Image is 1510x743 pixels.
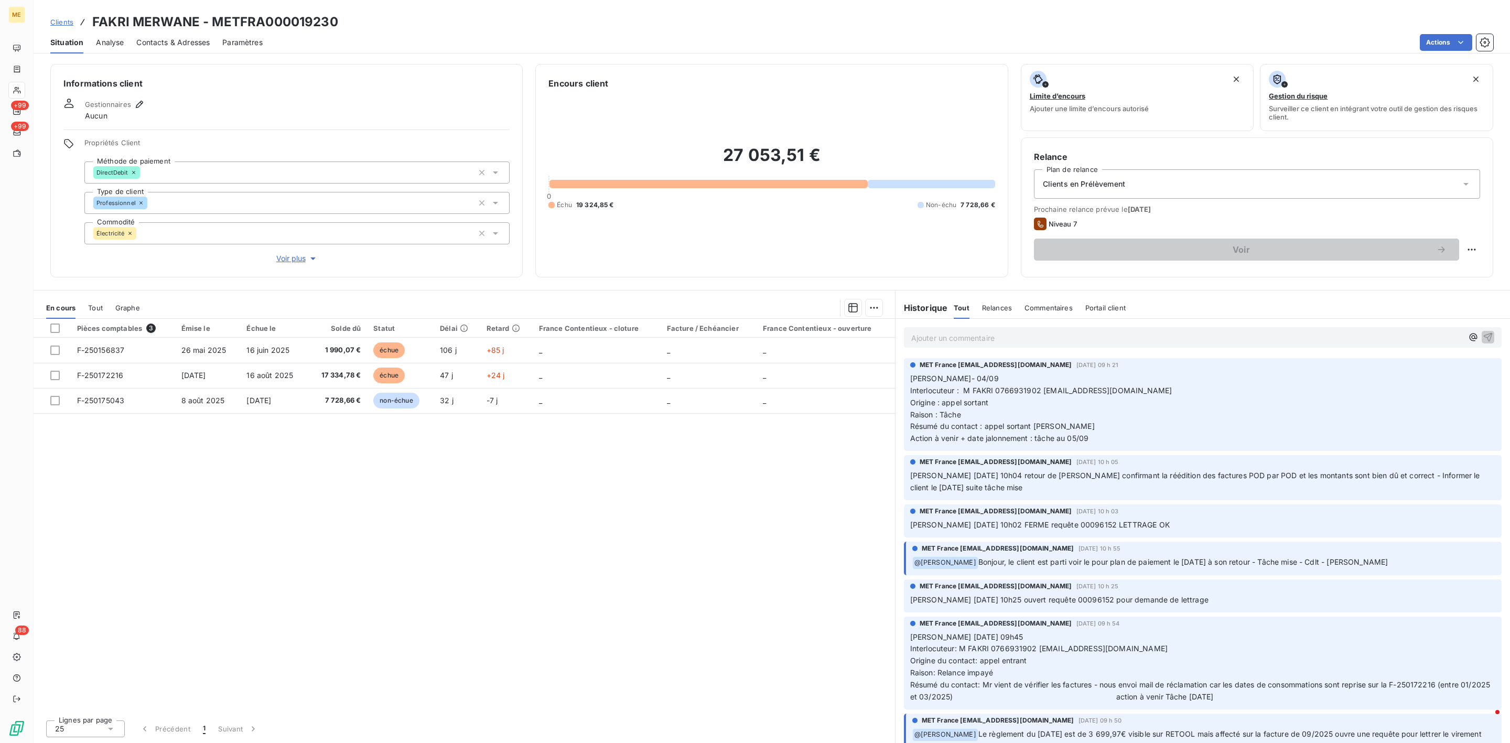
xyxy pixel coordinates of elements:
h2: 27 053,51 € [548,145,995,176]
span: Origine du contact: appel entrant [910,656,1027,665]
h3: FAKRI MERWANE - METFRA000019230 [92,13,338,31]
span: 47 j [440,371,453,380]
span: Échu [557,200,572,210]
div: ME [8,6,25,23]
button: 1 [197,718,212,740]
span: 19 324,85 € [576,200,614,210]
span: Gestionnaires [85,100,131,109]
span: 88 [15,626,29,635]
span: Propriétés Client [84,138,510,153]
a: Clients [50,17,73,27]
span: [DATE] 09 h 21 [1076,362,1119,368]
span: Aucun [85,111,107,121]
div: Solde dû [314,324,361,332]
span: 26 mai 2025 [181,346,226,354]
span: Raison: Relance impayé [910,668,993,677]
span: Situation [50,37,83,48]
span: [PERSON_NAME] [DATE] 10h25 ouvert requête 00096152 pour demande de lettrage [910,595,1209,604]
span: Interlocuteur: M FAKRI 0766931902 [EMAIL_ADDRESS][DOMAIN_NAME] [910,644,1168,653]
span: +85 j [487,346,504,354]
button: Actions [1420,34,1472,51]
span: [PERSON_NAME]- 04/09 [910,374,999,383]
input: Ajouter une valeur [140,168,148,177]
span: Clients [50,18,73,26]
span: _ [763,371,766,380]
button: Voir plus [84,253,510,264]
span: Raison : Tâche [910,410,961,419]
span: _ [539,346,542,354]
iframe: Intercom live chat [1474,707,1500,733]
span: [PERSON_NAME] [DATE] 09h45 [910,632,1023,641]
span: -7 j [487,396,498,405]
span: @ [PERSON_NAME] [913,729,978,741]
span: [DATE] 10 h 05 [1076,459,1119,465]
span: 106 j [440,346,457,354]
span: Action à venir + date jalonnement : tâche au 05/09 [910,434,1089,443]
button: Voir [1034,239,1459,261]
span: @ [PERSON_NAME] [913,557,978,569]
span: Électricité [96,230,125,236]
span: [PERSON_NAME] [DATE] 10h02 FERME requête 00096152 LETTRAGE OK [910,520,1170,529]
div: France Contentieux - ouverture [763,324,889,332]
div: Délai [440,324,474,332]
span: MET France [EMAIL_ADDRESS][DOMAIN_NAME] [920,619,1072,628]
span: [DATE] 09 h 54 [1076,620,1120,627]
span: Tout [88,304,103,312]
h6: Relance [1034,150,1480,163]
span: _ [539,396,542,405]
span: 1 990,07 € [314,345,361,356]
span: MET France [EMAIL_ADDRESS][DOMAIN_NAME] [922,544,1074,553]
span: _ [539,371,542,380]
span: _ [667,371,670,380]
span: Résumé du contact: Mr vient de vérifier les factures - nous envoi mail de réclamation car les dat... [910,680,1493,701]
h6: Historique [896,301,948,314]
span: échue [373,342,405,358]
div: Facture / Echéancier [667,324,750,332]
span: [PERSON_NAME] [DATE] 10h04 retour de [PERSON_NAME] confirmant la réédition des factures POD par P... [910,471,1482,492]
span: MET France [EMAIL_ADDRESS][DOMAIN_NAME] [920,582,1072,591]
span: MET France [EMAIL_ADDRESS][DOMAIN_NAME] [920,507,1072,516]
div: France Contentieux - cloture [539,324,654,332]
div: Échue le [246,324,301,332]
span: 8 août 2025 [181,396,225,405]
span: MET France [EMAIL_ADDRESS][DOMAIN_NAME] [920,457,1072,467]
span: 7 728,66 € [961,200,995,210]
span: 1 [203,724,206,734]
span: Non-échu [926,200,956,210]
span: Voir plus [276,253,318,264]
span: Commentaires [1024,304,1073,312]
span: Analyse [96,37,124,48]
input: Ajouter une valeur [147,198,156,208]
span: Relances [982,304,1012,312]
span: Prochaine relance prévue le [1034,205,1480,213]
span: 0 [547,192,551,200]
span: En cours [46,304,75,312]
span: _ [763,396,766,405]
span: 7 728,66 € [314,395,361,406]
span: Professionnel [96,200,136,206]
input: Ajouter une valeur [136,229,145,238]
span: _ [667,346,670,354]
span: +99 [11,122,29,131]
span: MET France [EMAIL_ADDRESS][DOMAIN_NAME] [922,716,1074,725]
span: [DATE] 09 h 50 [1078,717,1122,724]
h6: Informations client [63,77,510,90]
span: Ajouter une limite d’encours autorisé [1030,104,1149,113]
span: Bonjour, le client est parti voir le pour plan de paiement le [DATE] à son retour - Tâche mise - ... [978,557,1388,566]
button: Précédent [133,718,197,740]
span: Interlocuteur : M FAKRI 0766931902 [EMAIL_ADDRESS][DOMAIN_NAME] [910,386,1172,395]
button: Gestion du risqueSurveiller ce client en intégrant votre outil de gestion des risques client. [1260,64,1493,131]
span: +99 [11,101,29,110]
span: F-250175043 [77,396,125,405]
span: F-250172216 [77,371,124,380]
span: [DATE] [181,371,206,380]
span: F-250156837 [77,346,125,354]
span: Niveau 7 [1049,220,1077,228]
span: 25 [55,724,64,734]
span: [DATE] 10 h 25 [1076,583,1119,589]
span: échue [373,368,405,383]
span: Surveiller ce client en intégrant votre outil de gestion des risques client. [1269,104,1484,121]
span: Portail client [1085,304,1126,312]
span: Voir [1047,245,1436,254]
span: 16 août 2025 [246,371,293,380]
